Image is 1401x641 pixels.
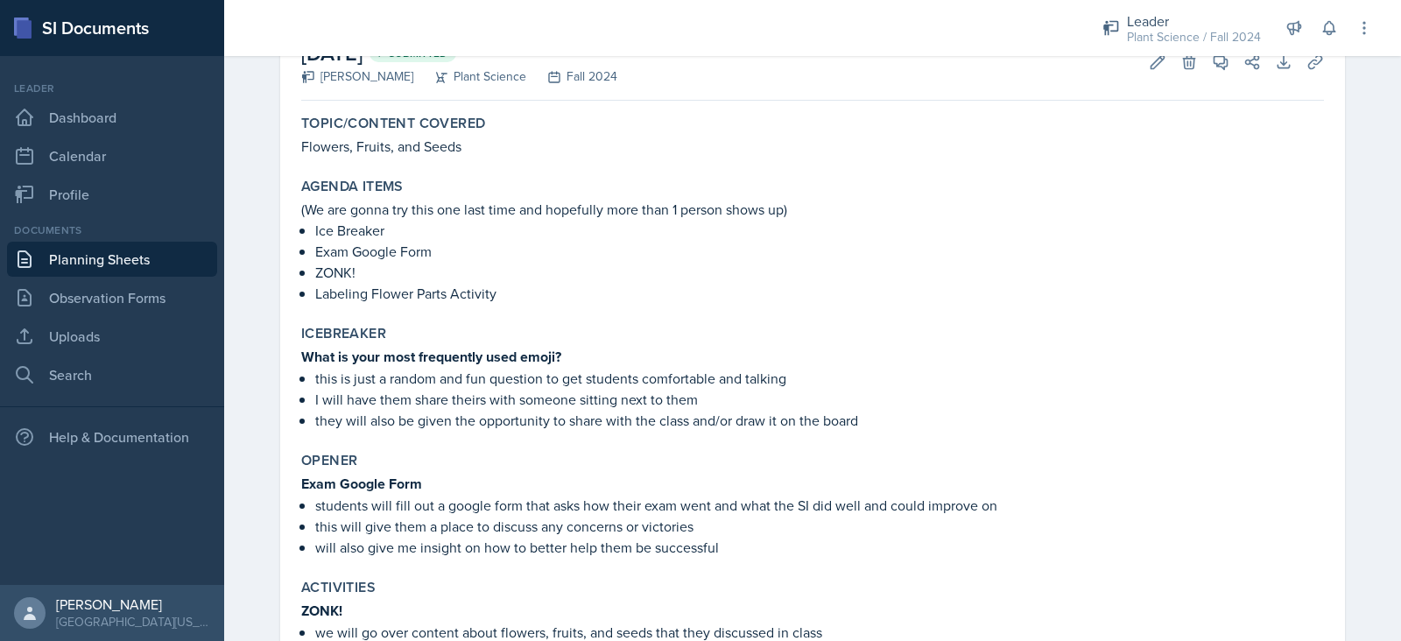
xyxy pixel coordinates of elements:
[315,410,1324,431] p: they will also be given the opportunity to share with the class and/or draw it on the board
[301,136,1324,157] p: Flowers, Fruits, and Seeds
[7,138,217,173] a: Calendar
[315,262,1324,283] p: ZONK!
[7,81,217,96] div: Leader
[301,178,404,195] label: Agenda items
[301,115,485,132] label: Topic/Content Covered
[301,601,342,621] strong: ZONK!
[7,319,217,354] a: Uploads
[7,100,217,135] a: Dashboard
[526,67,617,86] div: Fall 2024
[1127,11,1261,32] div: Leader
[315,537,1324,558] p: will also give me insight on how to better help them be successful
[56,595,210,613] div: [PERSON_NAME]
[301,347,561,367] strong: What is your most frequently used emoji?
[301,452,357,469] label: Opener
[315,389,1324,410] p: I will have them share theirs with someone sitting next to them
[56,613,210,630] div: [GEOGRAPHIC_DATA][US_STATE]
[315,220,1324,241] p: Ice Breaker
[301,579,376,596] label: Activities
[315,495,1324,516] p: students will fill out a google form that asks how their exam went and what the SI did well and c...
[315,241,1324,262] p: Exam Google Form
[315,368,1324,389] p: this is just a random and fun question to get students comfortable and talking
[7,357,217,392] a: Search
[301,325,386,342] label: Icebreaker
[301,474,422,494] strong: Exam Google Form
[7,177,217,212] a: Profile
[7,222,217,238] div: Documents
[315,516,1324,537] p: this will give them a place to discuss any concerns or victories
[301,199,1324,220] p: (We are gonna try this one last time and hopefully more than 1 person shows up)
[315,283,1324,304] p: Labeling Flower Parts Activity
[413,67,526,86] div: Plant Science
[7,419,217,454] div: Help & Documentation
[7,242,217,277] a: Planning Sheets
[1127,28,1261,46] div: Plant Science / Fall 2024
[7,280,217,315] a: Observation Forms
[301,67,413,86] div: [PERSON_NAME]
